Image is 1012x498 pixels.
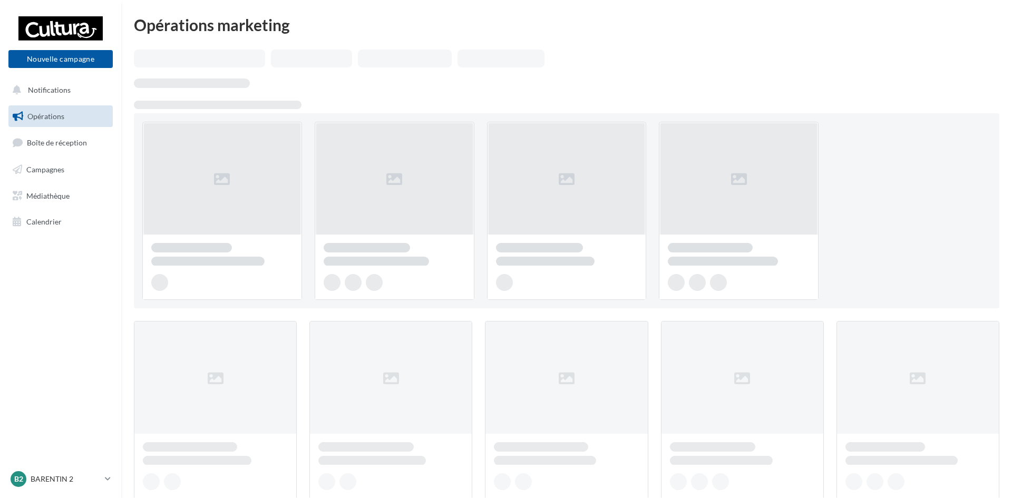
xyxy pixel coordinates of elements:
p: BARENTIN 2 [31,474,101,484]
a: B2 BARENTIN 2 [8,469,113,489]
a: Médiathèque [6,185,115,207]
span: Opérations [27,112,64,121]
div: Opérations marketing [134,17,999,33]
button: Notifications [6,79,111,101]
span: Boîte de réception [27,138,87,147]
span: Médiathèque [26,191,70,200]
a: Calendrier [6,211,115,233]
button: Nouvelle campagne [8,50,113,68]
span: Campagnes [26,165,64,174]
a: Boîte de réception [6,131,115,154]
span: B2 [14,474,23,484]
a: Opérations [6,105,115,128]
span: Calendrier [26,217,62,226]
span: Notifications [28,85,71,94]
a: Campagnes [6,159,115,181]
